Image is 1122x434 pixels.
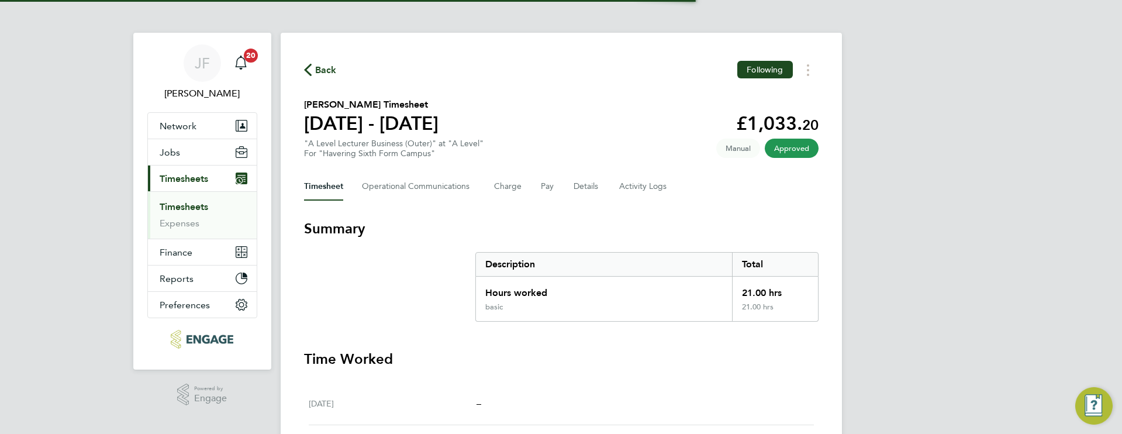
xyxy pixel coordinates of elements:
button: Preferences [148,292,257,318]
button: Finance [148,239,257,265]
button: Jobs [148,139,257,165]
button: Charge [494,173,522,201]
button: Timesheet [304,173,343,201]
span: Powered by [194,384,227,394]
span: Jobs [160,147,180,158]
button: Back [304,63,337,77]
span: Preferences [160,299,210,311]
span: Back [315,63,337,77]
button: Operational Communications [362,173,475,201]
nav: Main navigation [133,33,271,370]
span: 20 [802,116,819,133]
div: For "Havering Sixth Form Campus" [304,149,484,159]
div: basic [485,302,503,312]
a: Timesheets [160,201,208,212]
div: Timesheets [148,191,257,239]
button: Timesheets Menu [798,61,819,79]
a: JF[PERSON_NAME] [147,44,257,101]
div: Description [476,253,733,276]
a: Powered byEngage [177,384,227,406]
span: James Farrington [147,87,257,101]
span: This timesheet was manually created. [716,139,760,158]
h3: Time Worked [304,350,819,368]
span: Reports [160,273,194,284]
h1: [DATE] - [DATE] [304,112,439,135]
span: JF [195,56,210,71]
div: Hours worked [476,277,733,302]
span: 20 [244,49,258,63]
button: Timesheets [148,166,257,191]
a: Go to home page [147,330,257,349]
span: Following [747,64,783,75]
div: Total [732,253,817,276]
app-decimal: £1,033. [736,112,819,135]
span: – [477,398,481,409]
h3: Summary [304,219,819,238]
button: Network [148,113,257,139]
span: This timesheet has been approved. [765,139,819,158]
img: huntereducation-logo-retina.png [171,330,233,349]
button: Reports [148,266,257,291]
button: Following [737,61,792,78]
span: Timesheets [160,173,208,184]
button: Activity Logs [619,173,668,201]
div: Summary [475,252,819,322]
button: Engage Resource Center [1075,387,1113,425]
div: 21.00 hrs [732,302,817,321]
button: Pay [541,173,555,201]
div: "A Level Lecturer Business (Outer)" at "A Level" [304,139,484,159]
h2: [PERSON_NAME] Timesheet [304,98,439,112]
div: [DATE] [309,397,477,411]
span: Engage [194,394,227,404]
div: 21.00 hrs [732,277,817,302]
a: Expenses [160,218,199,229]
span: Network [160,120,196,132]
span: Finance [160,247,192,258]
a: 20 [229,44,253,82]
button: Details [574,173,600,201]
